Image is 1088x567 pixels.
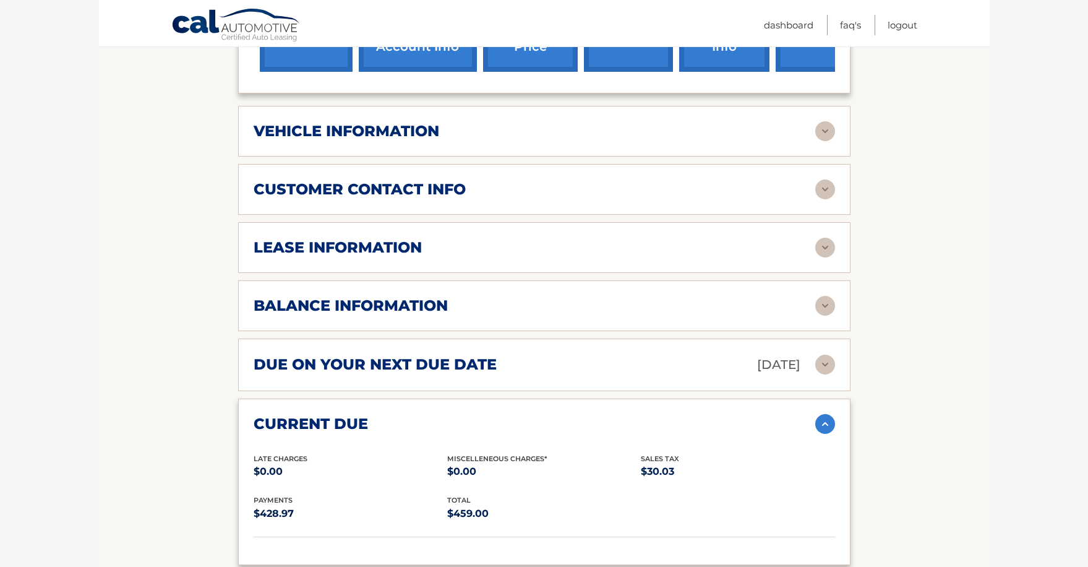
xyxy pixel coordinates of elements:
h2: current due [254,415,368,433]
h2: customer contact info [254,180,466,199]
p: $459.00 [447,505,641,522]
img: accordion-rest.svg [815,355,835,374]
a: Logout [888,15,917,35]
h2: vehicle information [254,122,439,141]
span: Late Charges [254,454,307,463]
p: $0.00 [254,463,447,480]
span: Miscelleneous Charges* [447,454,547,463]
img: accordion-active.svg [815,414,835,434]
h2: due on your next due date [254,355,497,374]
p: $0.00 [447,463,641,480]
a: Cal Automotive [171,8,301,44]
img: accordion-rest.svg [815,238,835,258]
h2: lease information [254,238,422,257]
p: $30.03 [641,463,834,480]
img: accordion-rest.svg [815,296,835,316]
span: payments [254,496,293,504]
p: [DATE] [757,354,800,376]
h2: balance information [254,296,448,315]
a: Dashboard [764,15,813,35]
p: $428.97 [254,505,447,522]
img: accordion-rest.svg [815,180,835,199]
a: FAQ's [840,15,861,35]
span: Sales Tax [641,454,679,463]
img: accordion-rest.svg [815,121,835,141]
span: total [447,496,471,504]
